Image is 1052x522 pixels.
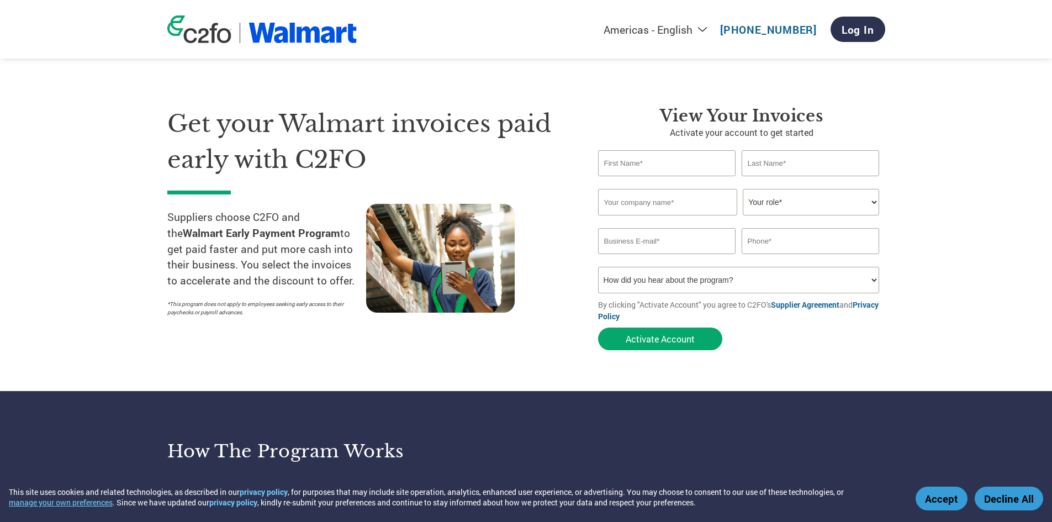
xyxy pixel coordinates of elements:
input: Last Name* [742,150,880,176]
h3: How the program works [167,440,512,462]
div: Invalid last name or last name is too long [742,177,880,184]
strong: Walmart Early Payment Program [183,226,340,240]
button: Decline All [975,487,1043,510]
a: privacy policy [209,497,257,508]
button: Accept [916,487,968,510]
p: *This program does not apply to employees seeking early access to their paychecks or payroll adva... [167,300,355,317]
select: Title/Role [743,189,879,215]
h3: View Your Invoices [598,106,885,126]
input: Your company name* [598,189,737,215]
a: privacy policy [240,487,288,497]
input: First Name* [598,150,736,176]
button: manage your own preferences [9,497,113,508]
a: Log In [831,17,885,42]
input: Phone* [742,228,880,254]
img: Walmart [249,23,357,43]
div: Inavlid Phone Number [742,255,880,262]
a: [PHONE_NUMBER] [720,23,817,36]
button: Activate Account [598,328,722,350]
h1: Get your Walmart invoices paid early with C2FO [167,106,565,177]
p: By clicking "Activate Account" you agree to C2FO's and [598,299,885,322]
a: Privacy Policy [598,299,879,321]
p: Activate your account to get started [598,126,885,139]
img: supply chain worker [366,204,515,313]
img: c2fo logo [167,15,231,43]
div: Invalid first name or first name is too long [598,177,736,184]
div: This site uses cookies and related technologies, as described in our , for purposes that may incl... [9,487,900,508]
div: Invalid company name or company name is too long [598,217,880,224]
p: Suppliers choose C2FO and the to get paid faster and put more cash into their business. You selec... [167,209,366,289]
a: Supplier Agreement [771,299,839,310]
div: Inavlid Email Address [598,255,736,262]
input: Invalid Email format [598,228,736,254]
